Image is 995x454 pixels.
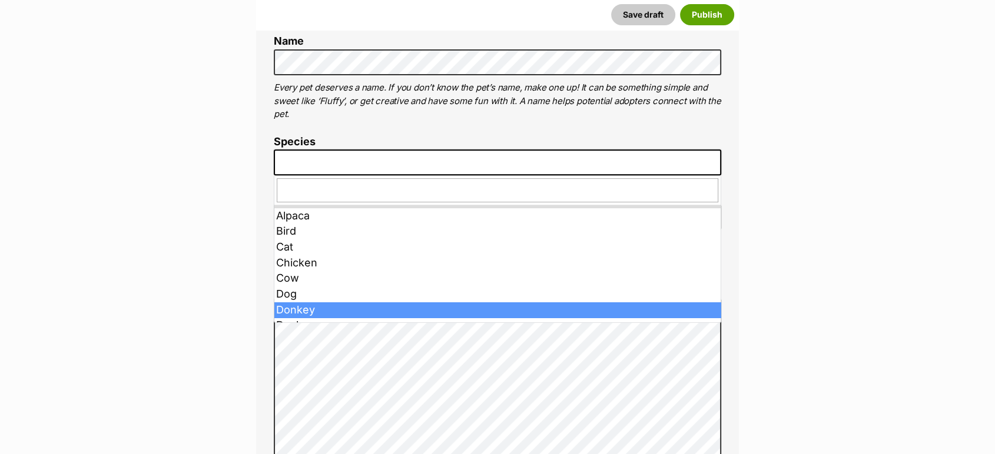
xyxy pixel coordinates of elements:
[274,271,721,286] li: Cow
[274,223,721,239] li: Bird
[274,35,721,48] label: Name
[274,136,721,148] label: Species
[274,239,721,255] li: Cat
[680,4,734,25] button: Publish
[274,208,721,224] li: Alpaca
[274,81,721,121] p: Every pet deserves a name. If you don’t know the pet’s name, make one up! It can be something sim...
[611,4,675,25] button: Save draft
[274,286,721,302] li: Dog
[274,255,721,271] li: Chicken
[274,302,721,318] li: Donkey
[274,318,721,333] li: Duck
